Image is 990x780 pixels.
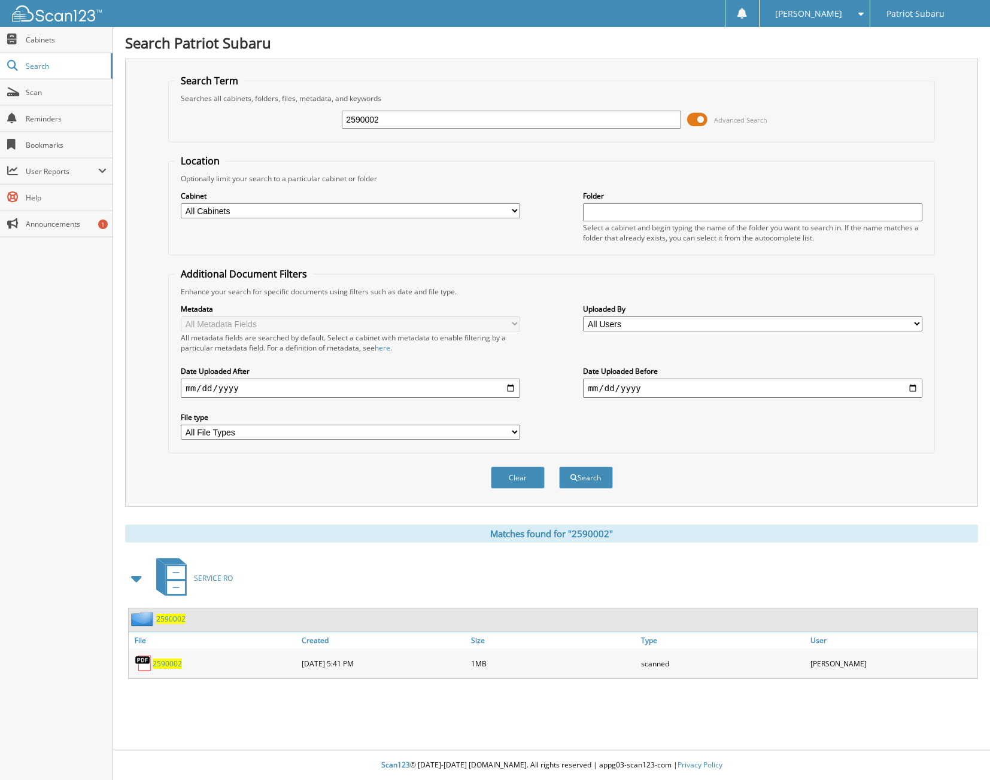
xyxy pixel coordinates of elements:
a: Size [468,632,638,648]
div: 1 [98,220,108,229]
span: Scan123 [381,760,410,770]
label: Metadata [181,304,520,314]
label: Date Uploaded After [181,366,520,376]
div: © [DATE]-[DATE] [DOMAIN_NAME]. All rights reserved | appg03-scan123-com | [113,751,990,780]
a: here [375,343,390,353]
span: SERVICE RO [194,573,233,583]
span: User Reports [26,166,98,176]
iframe: Chat Widget [930,723,990,780]
span: Reminders [26,114,107,124]
span: Scan [26,87,107,97]
div: [PERSON_NAME] [807,651,977,675]
a: User [807,632,977,648]
label: Cabinet [181,191,520,201]
span: Help [26,193,107,203]
h1: Search Patriot Subaru [125,33,978,53]
div: 1MB [468,651,638,675]
label: Folder [583,191,922,201]
span: Cabinets [26,35,107,45]
button: Search [559,467,613,489]
label: Date Uploaded Before [583,366,922,376]
img: scan123-logo-white.svg [12,5,102,22]
legend: Search Term [175,74,244,87]
div: scanned [638,651,808,675]
a: SERVICE RO [149,554,233,602]
input: start [181,379,520,398]
a: 2590002 [153,659,182,669]
legend: Additional Document Filters [175,267,313,281]
div: Matches found for "2590002" [125,525,978,543]
legend: Location [175,154,226,167]
span: Patriot Subaru [886,10,945,17]
button: Clear [491,467,545,489]
a: File [129,632,299,648]
input: end [583,379,922,398]
span: Search [26,61,105,71]
span: Announcements [26,219,107,229]
span: Bookmarks [26,140,107,150]
a: Type [638,632,808,648]
div: Select a cabinet and begin typing the name of the folder you want to search in. If the name match... [583,223,922,243]
div: Searches all cabinets, folders, files, metadata, and keywords [175,93,928,103]
img: PDF.png [135,654,153,672]
div: Optionally limit your search to a particular cabinet or folder [175,173,928,184]
a: 2590002 [156,614,186,624]
a: Created [299,632,469,648]
span: [PERSON_NAME] [775,10,842,17]
span: Advanced Search [714,115,767,124]
div: Enhance your search for specific documents using filters such as date and file type. [175,287,928,297]
div: All metadata fields are searched by default. Select a cabinet with metadata to enable filtering b... [181,333,520,353]
a: Privacy Policy [678,760,722,770]
label: File type [181,412,520,422]
div: [DATE] 5:41 PM [299,651,469,675]
label: Uploaded By [583,304,922,314]
img: folder2.png [131,611,156,626]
